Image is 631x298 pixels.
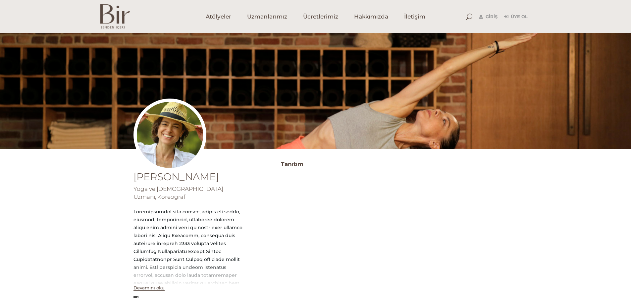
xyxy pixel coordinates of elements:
[303,13,338,21] span: Ücretlerimiz
[133,172,244,182] h1: [PERSON_NAME]
[206,13,231,21] span: Atölyeler
[281,159,498,169] h3: Tanıtım
[247,13,287,21] span: Uzmanlarımız
[133,99,206,171] img: senemprofil-300x300.jpg
[479,13,498,21] a: Giriş
[133,285,165,291] button: Devamını oku
[504,13,528,21] a: Üye Ol
[133,186,223,200] span: Yoga ve [DEMOGRAPHIC_DATA] Uzmanı, Koreograf
[404,13,425,21] span: İletişim
[354,13,388,21] span: Hakkımızda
